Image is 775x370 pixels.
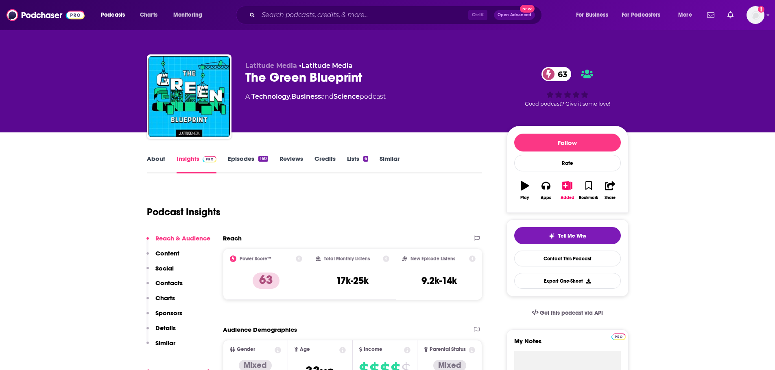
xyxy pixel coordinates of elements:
div: 63Good podcast? Give it some love! [506,62,629,112]
span: Monitoring [173,9,202,21]
a: Technology [251,93,290,100]
h3: 17k-25k [336,275,369,287]
p: Similar [155,339,175,347]
img: The Green Blueprint [148,56,230,137]
span: Gender [237,347,255,352]
h2: Total Monthly Listens [324,256,370,262]
div: 6 [363,156,368,162]
button: Show profile menu [747,6,764,24]
div: Search podcasts, credits, & more... [244,6,550,24]
button: Added [557,176,578,205]
span: Logged in as StraussPodchaser [747,6,764,24]
p: Social [155,264,174,272]
button: open menu [570,9,618,22]
a: 63 [541,67,571,81]
button: Reach & Audience [146,234,210,249]
span: New [520,5,535,13]
p: Contacts [155,279,183,287]
span: 63 [550,67,571,81]
a: Show notifications dropdown [704,8,718,22]
span: Age [300,347,310,352]
button: Apps [535,176,557,205]
button: Contacts [146,279,183,294]
a: Show notifications dropdown [724,8,737,22]
span: and [321,93,334,100]
img: User Profile [747,6,764,24]
button: open menu [95,9,135,22]
span: , [290,93,291,100]
a: InsightsPodchaser Pro [177,155,217,173]
span: Latitude Media [245,62,297,69]
button: Similar [146,339,175,354]
span: Charts [140,9,157,21]
p: Content [155,249,179,257]
a: Pro website [611,332,626,340]
button: Details [146,324,176,339]
span: Tell Me Why [558,233,586,239]
h2: Reach [223,234,242,242]
button: open menu [168,9,213,22]
a: Charts [135,9,162,22]
img: Podchaser Pro [203,156,217,162]
div: Play [520,195,529,200]
span: Good podcast? Give it some love! [525,101,610,107]
span: • [299,62,353,69]
button: Export One-Sheet [514,273,621,289]
button: open menu [616,9,672,22]
img: Podchaser Pro [611,333,626,340]
p: Charts [155,294,175,302]
button: Bookmark [578,176,599,205]
button: Sponsors [146,309,182,324]
span: For Business [576,9,608,21]
div: A podcast [245,92,386,102]
img: Podchaser - Follow, Share and Rate Podcasts [7,7,85,23]
div: Share [605,195,616,200]
span: Open Advanced [498,13,531,17]
a: About [147,155,165,173]
button: Follow [514,134,621,151]
a: Episodes160 [228,155,268,173]
button: Open AdvancedNew [494,10,535,20]
input: Search podcasts, credits, & more... [258,9,468,22]
a: Business [291,93,321,100]
a: Reviews [279,155,303,173]
a: Contact This Podcast [514,251,621,266]
a: Lists6 [347,155,368,173]
p: Sponsors [155,309,182,317]
a: Science [334,93,360,100]
h2: Audience Demographics [223,326,297,333]
button: open menu [672,9,702,22]
span: Ctrl K [468,10,487,20]
div: Added [561,195,574,200]
h2: New Episode Listens [410,256,455,262]
span: Podcasts [101,9,125,21]
div: 160 [258,156,268,162]
span: More [678,9,692,21]
h2: Power Score™ [240,256,271,262]
span: Income [364,347,382,352]
h3: 9.2k-14k [421,275,457,287]
a: Latitude Media [301,62,353,69]
button: Social [146,264,174,279]
p: 63 [253,273,279,289]
a: Similar [380,155,400,173]
h1: Podcast Insights [147,206,220,218]
button: tell me why sparkleTell Me Why [514,227,621,244]
span: Get this podcast via API [540,309,603,316]
button: Play [514,176,535,205]
svg: Add a profile image [758,6,764,13]
button: Content [146,249,179,264]
div: Bookmark [579,195,598,200]
div: Apps [541,195,551,200]
img: tell me why sparkle [548,233,555,239]
span: For Podcasters [622,9,661,21]
label: My Notes [514,337,621,351]
button: Charts [146,294,175,309]
div: Rate [514,155,621,171]
a: Credits [314,155,336,173]
a: Get this podcast via API [525,303,610,323]
p: Reach & Audience [155,234,210,242]
p: Details [155,324,176,332]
